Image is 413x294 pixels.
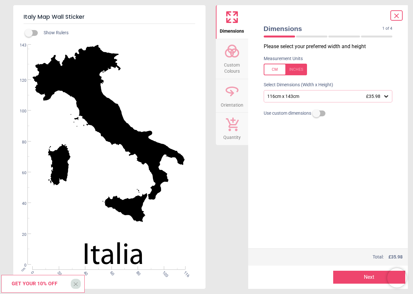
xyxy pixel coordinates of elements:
[387,268,407,288] iframe: Brevo live chat
[82,270,86,274] span: 40
[216,39,248,79] button: Custom Colours
[264,24,383,33] span: Dimensions
[109,270,113,274] span: 60
[267,94,383,99] div: 116cm x 143cm
[24,10,195,24] h5: Italy Map Wall Sticker
[56,270,60,274] span: 20
[223,131,241,141] span: Quantity
[14,263,26,268] span: 0
[221,99,243,109] span: Orientation
[263,254,403,260] div: Total:
[29,29,206,37] div: Show Rulers
[14,78,26,83] span: 120
[388,254,403,260] span: £
[182,270,186,274] span: 116
[216,5,248,39] button: Dimensions
[264,110,311,117] span: Use custom dimensions
[333,271,405,284] button: Next
[220,25,244,35] span: Dimensions
[14,140,26,145] span: 80
[366,94,380,99] span: £35.98
[135,270,139,274] span: 80
[14,43,26,48] span: 143
[14,109,26,114] span: 100
[217,59,248,75] span: Custom Colours
[216,79,248,113] button: Orientation
[161,270,165,274] span: 100
[391,254,403,259] span: 35.98
[30,270,34,274] span: 0
[14,170,26,176] span: 60
[264,43,398,50] p: Please select your preferred width and height
[14,232,26,237] span: 20
[264,56,303,62] label: Measurement Units
[259,82,333,88] label: Select Dimensions (Width x Height)
[216,113,248,145] button: Quantity
[14,201,26,206] span: 40
[20,267,26,272] span: cm
[382,26,392,31] span: 1 of 4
